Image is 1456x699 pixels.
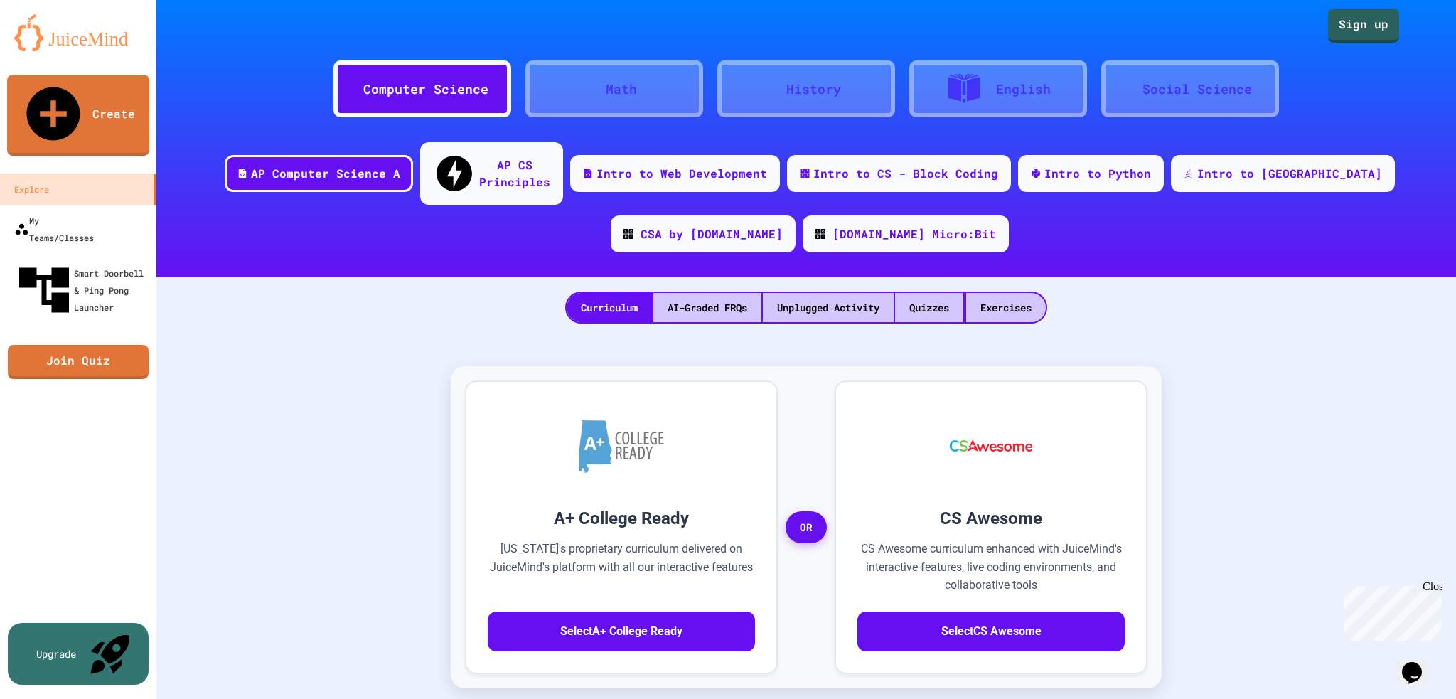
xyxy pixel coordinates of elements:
[786,80,841,99] div: History
[641,225,783,242] div: CSA by [DOMAIN_NAME]
[14,212,94,246] div: My Teams/Classes
[6,6,98,90] div: Chat with us now!Close
[996,80,1051,99] div: English
[14,260,151,320] div: Smart Doorbell & Ping Pong Launcher
[606,80,637,99] div: Math
[786,511,827,544] span: OR
[813,165,998,182] div: Intro to CS - Block Coding
[7,75,149,156] a: Create
[1044,165,1151,182] div: Intro to Python
[857,506,1125,531] h3: CS Awesome
[1328,9,1399,43] a: Sign up
[815,229,825,239] img: CODE_logo_RGB.png
[1142,80,1252,99] div: Social Science
[8,345,149,379] a: Join Quiz
[579,420,664,473] img: A+ College Ready
[653,293,761,322] div: AI-Graded FRQs
[488,506,755,531] h3: A+ College Ready
[763,293,894,322] div: Unplugged Activity
[567,293,652,322] div: Curriculum
[1338,580,1442,641] iframe: chat widget
[488,612,755,651] button: SelectA+ College Ready
[895,293,963,322] div: Quizzes
[857,612,1125,651] button: SelectCS Awesome
[966,293,1046,322] div: Exercises
[251,165,400,182] div: AP Computer Science A
[936,403,1047,489] img: CS Awesome
[14,14,142,51] img: logo-orange.svg
[596,165,767,182] div: Intro to Web Development
[363,80,488,99] div: Computer Science
[14,181,49,198] div: Explore
[1197,165,1382,182] div: Intro to [GEOGRAPHIC_DATA]
[479,156,550,191] div: AP CS Principles
[1396,642,1442,685] iframe: chat widget
[857,540,1125,594] p: CS Awesome curriculum enhanced with JuiceMind's interactive features, live coding environments, a...
[833,225,996,242] div: [DOMAIN_NAME] Micro:Bit
[623,229,633,239] img: CODE_logo_RGB.png
[36,646,76,661] div: Upgrade
[488,540,755,594] p: [US_STATE]'s proprietary curriculum delivered on JuiceMind's platform with all our interactive fe...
